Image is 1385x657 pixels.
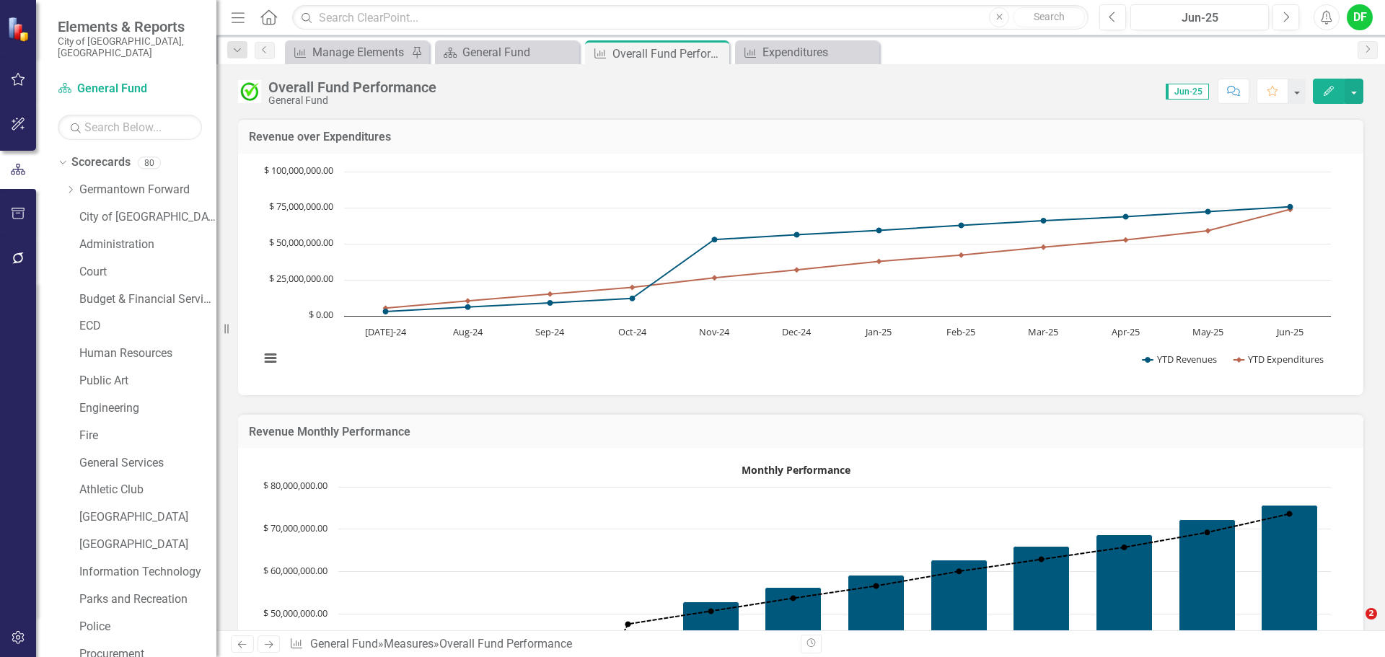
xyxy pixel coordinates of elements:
a: Public Art [79,373,216,389]
button: Search [1013,7,1085,27]
path: May-25, 69,243,309. Previous YTD Revenues. [1205,530,1210,536]
svg: Interactive chart [252,164,1338,381]
h3: Revenue over Expenditures [249,131,1353,144]
text: $ 25,000,000.00 [269,272,333,285]
text: May-25 [1192,325,1223,338]
path: Mar-25, 62,921,367. Previous YTD Revenues. [1039,557,1045,563]
a: Human Resources [79,345,216,362]
img: ClearPoint Strategy [7,17,32,42]
text: Jun-25 [1275,325,1303,338]
text: $ 50,000,000.00 [269,236,333,249]
a: General Services [79,455,216,472]
text: [DATE]-24 [365,325,407,338]
path: Feb-25, 42,175,453. YTD Expenditures. [959,252,964,257]
div: General Fund [462,43,576,61]
path: Oct-24, 47,662,066. Previous YTD Revenues. [625,622,631,627]
div: 80 [138,156,161,169]
path: Mar-25, 66,016,516. YTD Revenues. [1041,218,1047,224]
a: General Fund [439,43,576,61]
text: Dec-24 [782,325,812,338]
img: Completed [238,80,261,103]
div: General Fund [268,95,436,106]
path: Apr-25, 52,624,708. YTD Expenditures. [1123,237,1129,242]
a: Administration [79,237,216,253]
path: Oct-24, 12,151,813. YTD Revenues. [630,295,636,301]
div: Jun-25 [1135,9,1264,27]
text: $ 80,000,000.00 [263,479,327,492]
span: Jun-25 [1166,84,1209,100]
a: Scorecards [71,154,131,171]
path: Feb-25, 60,079,719. Previous YTD Revenues. [957,568,962,574]
text: Oct-24 [618,325,647,338]
text: Feb-25 [946,325,975,338]
path: Sep-24, 15,112,574. YTD Expenditures. [548,291,553,296]
path: Jan-25, 56,653,704. Previous YTD Revenues. [874,583,879,589]
path: Apr-25, 65,749,818. Previous YTD Revenues. [1122,544,1127,550]
path: Dec-24, 31,875,272. YTD Expenditures. [794,267,800,273]
button: Show YTD Expenditures [1234,353,1324,366]
div: Chart. Highcharts interactive chart. [252,164,1349,381]
span: Search [1034,11,1065,22]
div: Expenditures [762,43,876,61]
path: Aug-24, 6,120,749. YTD Revenues. [465,304,471,309]
iframe: Intercom live chat [1336,608,1371,643]
button: DF [1347,4,1373,30]
a: ECD [79,318,216,335]
a: Court [79,264,216,281]
text: Mar-25 [1028,325,1058,338]
a: [GEOGRAPHIC_DATA] [79,537,216,553]
a: Germantown Forward [79,182,216,198]
path: Feb-25, 62,700,861. YTD Revenues. [959,222,964,228]
path: Nov-24, 50,721,673. Previous YTD Revenues. [708,609,714,614]
path: Jun-25, 73,634,116. Previous YTD Revenues. [1287,511,1293,517]
text: Sep-24 [535,325,565,338]
a: Manage Elements [289,43,408,61]
text: $ 50,000,000.00 [263,607,327,619]
path: Apr-25, 68,699,597. YTD Revenues. [1123,213,1129,219]
button: Show YTD Revenues [1143,353,1218,366]
path: Dec-24, 53,770,491. Previous YTD Revenues. [791,596,796,601]
input: Search Below... [58,115,202,140]
small: City of [GEOGRAPHIC_DATA], [GEOGRAPHIC_DATA] [58,35,202,59]
a: Information Technology [79,564,216,581]
a: Expenditures [739,43,876,61]
div: Overall Fund Performance [439,637,572,651]
a: City of [GEOGRAPHIC_DATA] [79,209,216,226]
text: $ 60,000,000.00 [263,564,327,577]
text: Jan-25 [864,325,892,338]
path: Nov-24, 52,866,626. YTD Revenues. [712,237,718,242]
path: Jun-25, 75,662,333. YTD Revenues. [1288,203,1293,209]
text: $ 100,000,000.00 [264,164,333,177]
path: May-25, 59,016,538. YTD Expenditures. [1205,228,1211,234]
a: Police [79,619,216,635]
div: » » [289,636,790,653]
h3: Revenue Monthly Performance [249,425,1353,438]
text: Monthly Performance [742,463,850,477]
a: Engineering [79,400,216,417]
text: Aug-24 [453,325,483,338]
path: Jan-25, 59,268,978. YTD Revenues. [876,227,882,233]
path: Mar-25, 47,676,168. YTD Expenditures. [1041,244,1047,250]
text: Nov-24 [699,325,730,338]
span: Elements & Reports [58,18,202,35]
text: $ 0.00 [309,308,333,321]
a: General Fund [58,81,202,97]
a: Fire [79,428,216,444]
a: [GEOGRAPHIC_DATA] [79,509,216,526]
a: Measures [384,637,434,651]
text: $ 70,000,000.00 [263,521,327,534]
a: Athletic Club [79,482,216,498]
text: Apr-25 [1112,325,1140,338]
span: 2 [1366,608,1377,619]
path: Jul-24, 3,011,267. YTD Revenues. [383,309,389,314]
button: Jun-25 [1130,4,1269,30]
path: May-25, 72,276,007. YTD Revenues. [1205,208,1211,214]
input: Search ClearPoint... [292,5,1089,30]
path: Sep-24, 8,969,953. YTD Revenues. [548,300,553,306]
path: Nov-24, 26,432,880. YTD Expenditures. [712,275,718,281]
text: $ 75,000,000.00 [269,200,333,213]
path: Oct-24, 19,770,291. YTD Expenditures. [630,284,636,290]
div: Manage Elements [312,43,408,61]
a: Parks and Recreation [79,591,216,608]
